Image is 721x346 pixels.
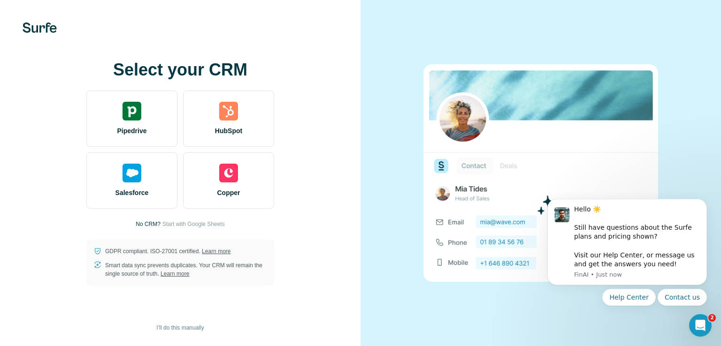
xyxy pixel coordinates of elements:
[105,247,230,256] p: GDPR compliant. ISO-27001 certified.
[123,102,141,120] img: pipedrive's logo
[117,126,146,135] span: Pipedrive
[217,188,240,197] span: Copper
[423,64,658,281] img: none image
[708,314,716,322] span: 2
[689,314,712,337] iframe: Intercom live chat
[150,321,210,335] button: I’ll do this manually
[105,261,267,278] p: Smart data sync prevents duplicates. Your CRM will remain the single source of truth.
[23,23,57,33] img: Surfe's logo
[115,188,149,197] span: Salesforce
[136,220,161,228] p: No CRM?
[86,60,274,79] h1: Select your CRM
[161,271,189,277] a: Learn more
[162,220,225,228] button: Start with Google Sheets
[202,248,230,255] a: Learn more
[219,102,238,120] img: hubspot's logo
[123,164,141,182] img: salesforce's logo
[156,323,204,332] span: I’ll do this manually
[215,126,242,135] span: HubSpot
[219,164,238,182] img: copper's logo
[533,187,721,341] iframe: Intercom notifications message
